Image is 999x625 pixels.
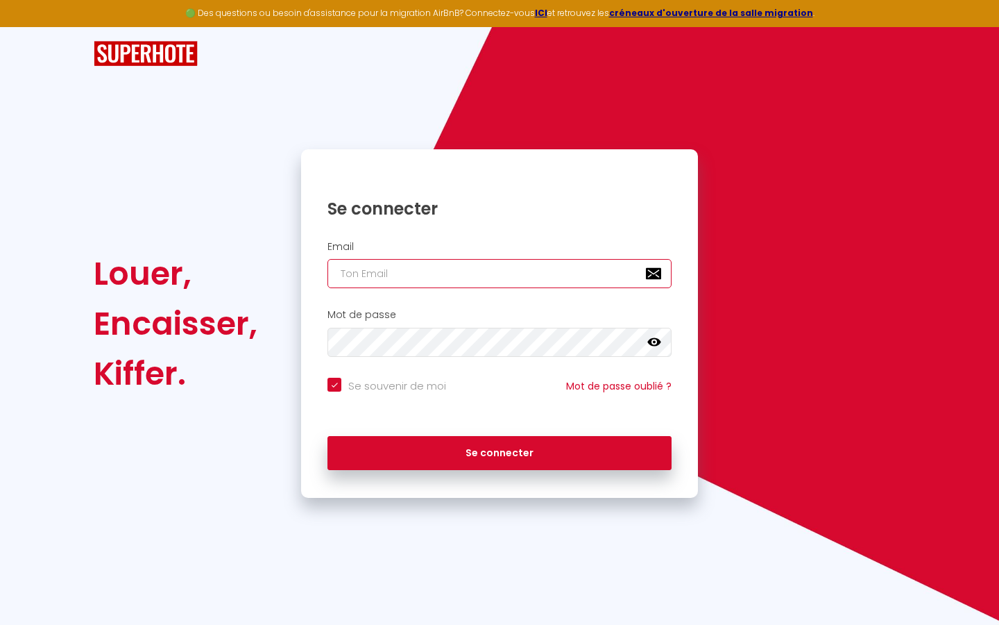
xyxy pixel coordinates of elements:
[327,259,672,288] input: Ton Email
[11,6,53,47] button: Ouvrir le widget de chat LiveChat
[327,241,672,253] h2: Email
[609,7,813,19] a: créneaux d'ouverture de la salle migration
[566,379,672,393] a: Mot de passe oublié ?
[327,309,672,321] h2: Mot de passe
[94,299,257,349] div: Encaisser,
[94,249,257,299] div: Louer,
[94,349,257,399] div: Kiffer.
[94,41,198,67] img: SuperHote logo
[327,436,672,471] button: Se connecter
[535,7,547,19] a: ICI
[327,198,672,219] h1: Se connecter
